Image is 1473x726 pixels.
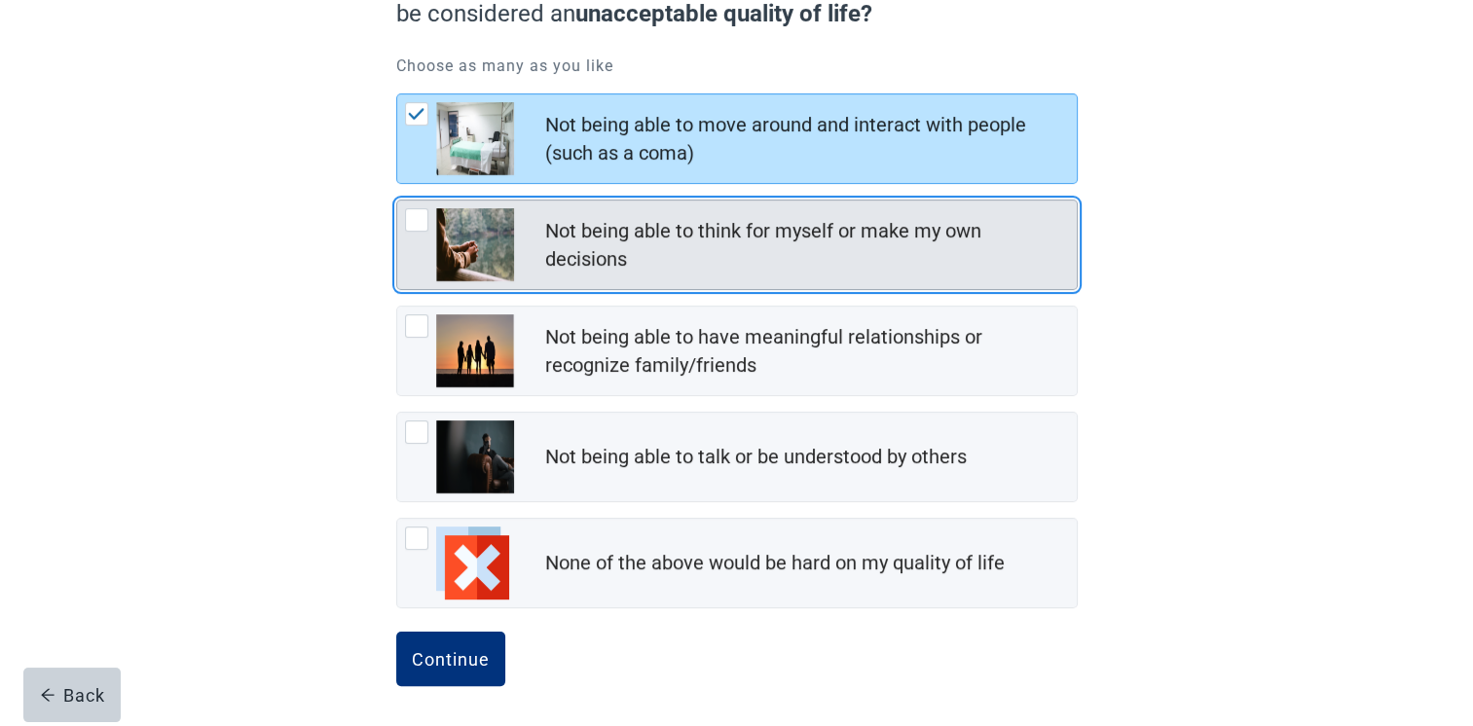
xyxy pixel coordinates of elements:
div: Not being able to have meaningful relationships or recognize family/friends [545,323,1065,380]
div: Not being able to talk or be understood by others, checkbox, not checked [396,412,1078,502]
div: Not being able to think for myself or make my own decisions, checkbox, not checked [396,200,1078,290]
div: Not being able to think for myself or make my own decisions [545,217,1065,273]
div: Not being able to talk or be understood by others [545,443,967,471]
div: Continue [412,649,490,669]
div: None of the above would be hard on my quality of life, checkbox, not checked [396,518,1078,608]
div: Not being able to have meaningful relationships or recognize family/friends, checkbox, not checked [396,306,1078,396]
div: Back [40,685,105,705]
button: arrow-leftBack [23,668,121,722]
div: None of the above would be hard on my quality of life [545,549,1005,577]
button: Continue [396,632,505,686]
span: arrow-left [40,687,55,703]
div: Not being able to move around and interact with people (such as a coma), checkbox, checked [396,93,1078,184]
p: Choose as many as you like [396,54,1078,78]
div: Not being able to move around and interact with people (such as a coma) [545,111,1065,167]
